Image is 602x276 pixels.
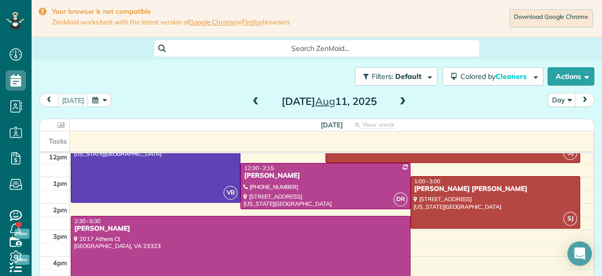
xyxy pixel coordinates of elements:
[563,212,577,226] span: SJ
[394,192,407,206] span: DR
[315,95,335,107] span: Aug
[548,93,576,107] button: Day
[53,179,67,187] span: 1pm
[74,225,407,233] div: [PERSON_NAME]
[189,18,236,26] a: Google Chrome
[49,137,67,145] span: Tasks
[362,121,394,129] span: View week
[567,241,592,266] div: Open Intercom Messenger
[414,185,577,194] div: [PERSON_NAME] [PERSON_NAME]
[58,93,89,107] button: [DATE]
[350,67,437,86] a: Filters: Default
[52,7,290,16] strong: Your browser is not compatible
[243,172,407,180] div: [PERSON_NAME]
[509,9,593,27] a: Download Google Chrome
[53,206,67,214] span: 2pm
[53,232,67,240] span: 3pm
[49,153,67,161] span: 12pm
[244,164,273,172] span: 12:30 - 2:15
[575,93,594,107] button: next
[39,93,59,107] button: prev
[372,72,393,81] span: Filters:
[395,72,422,81] span: Default
[443,67,543,86] button: Colored byCleaners
[265,96,393,107] h2: [DATE] 11, 2025
[74,217,101,225] span: 2:30 - 5:30
[321,121,343,129] span: [DATE]
[563,146,577,160] span: SJ
[460,72,530,81] span: Colored by
[414,178,441,185] span: 1:00 - 3:00
[53,259,67,267] span: 4pm
[355,67,437,86] button: Filters: Default
[52,18,290,26] span: ZenMaid works best with the latest version of or browsers
[496,72,528,81] span: Cleaners
[548,67,594,86] button: Actions
[242,18,262,26] a: Firefox
[224,186,237,200] span: VB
